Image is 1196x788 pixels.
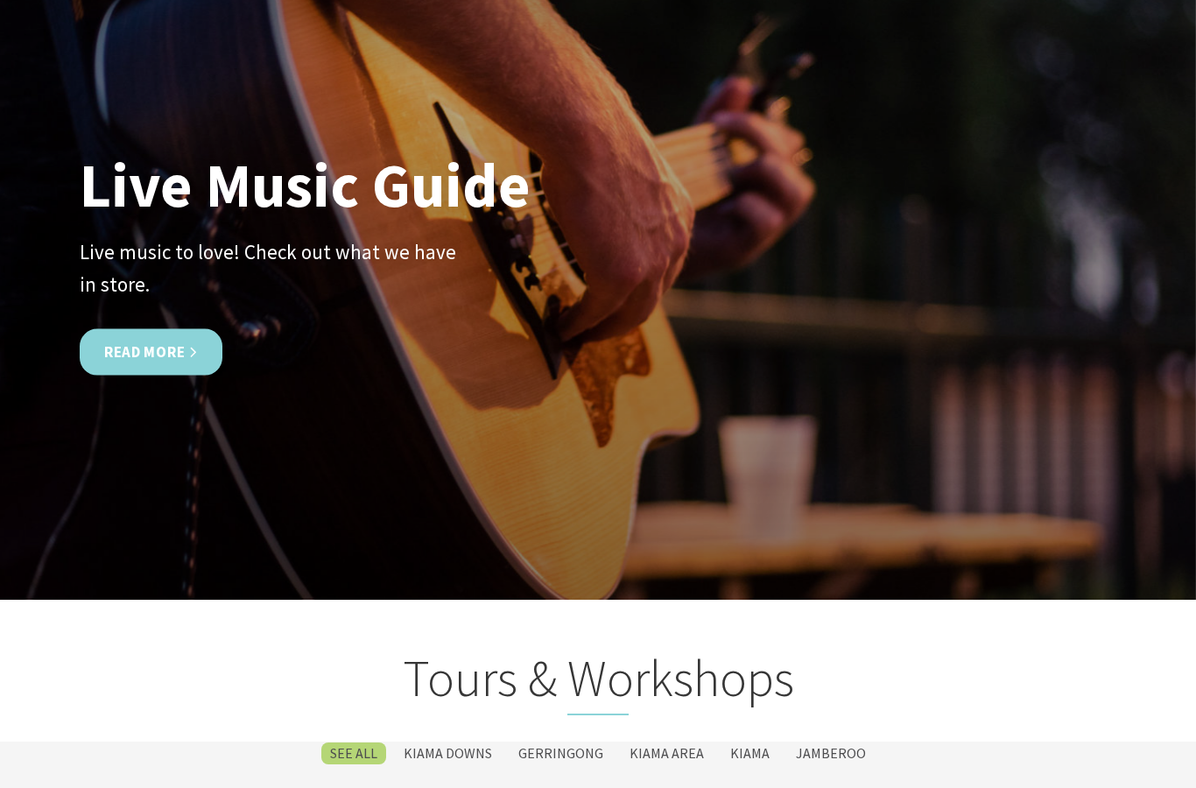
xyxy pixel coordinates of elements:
[621,742,713,764] label: Kiama Area
[80,328,222,375] a: Read More
[721,742,778,764] label: Kiama
[80,648,1116,716] h2: Tours & Workshops
[321,742,386,764] label: SEE All
[510,742,612,764] label: Gerringong
[80,236,474,301] p: Live music to love! Check out what we have in store.
[395,742,501,764] label: Kiama Downs
[787,742,875,764] label: Jamberoo
[80,154,561,215] h1: Live Music Guide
